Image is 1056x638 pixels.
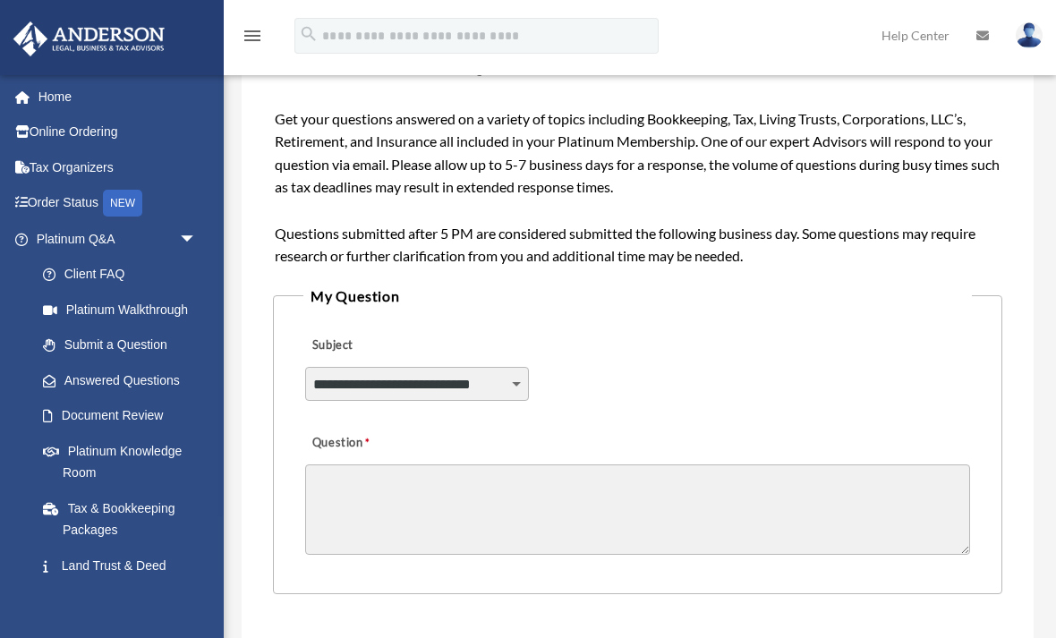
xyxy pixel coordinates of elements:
div: NEW [103,190,142,217]
a: Answered Questions [25,362,224,398]
i: search [299,24,319,44]
img: User Pic [1016,22,1043,48]
a: Home [13,79,224,115]
i: menu [242,25,263,47]
a: menu [242,31,263,47]
a: Submit a Question [25,328,215,363]
a: Online Ordering [13,115,224,150]
a: Tax & Bookkeeping Packages [25,490,224,548]
a: Order StatusNEW [13,185,224,222]
label: Question [305,431,444,456]
a: Platinum Q&Aarrow_drop_down [13,221,224,257]
a: Document Review [25,398,224,434]
a: Platinum Knowledge Room [25,433,224,490]
label: Subject [305,334,475,359]
legend: My Question [303,284,972,309]
a: Tax Organizers [13,149,224,185]
a: Client FAQ [25,257,224,293]
a: Platinum Walkthrough [25,292,224,328]
img: Anderson Advisors Platinum Portal [8,21,170,56]
span: arrow_drop_down [179,221,215,258]
a: Land Trust & Deed Forum [25,548,224,605]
